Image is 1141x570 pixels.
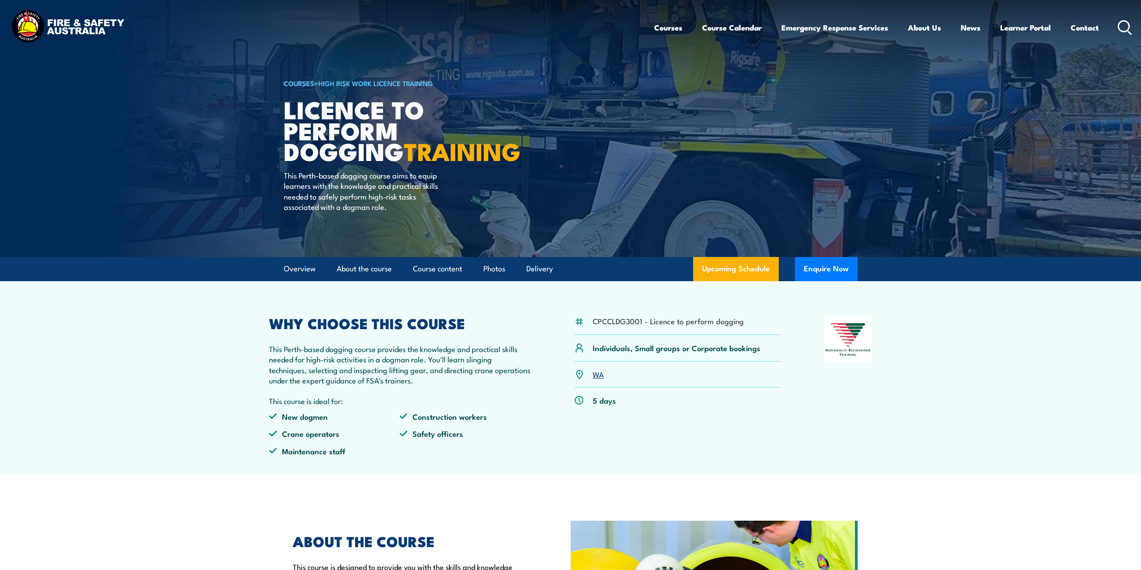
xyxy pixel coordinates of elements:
[293,535,529,547] h2: ABOUT THE COURSE
[404,132,521,169] strong: TRAINING
[593,343,760,353] p: Individuals, Small groups or Corporate bookings
[284,78,314,88] a: COURSES
[702,16,762,39] a: Course Calendar
[593,316,744,326] li: CPCCLDG3001 - Licence to perform dogging
[1000,16,1051,39] a: Learner Portal
[337,257,392,281] a: About the course
[526,257,553,281] a: Delivery
[593,395,616,405] p: 5 days
[654,16,682,39] a: Courses
[399,428,530,439] li: Safety officers
[1071,16,1099,39] a: Contact
[318,78,433,88] a: High Risk Work Licence Training
[413,257,462,281] a: Course content
[795,257,858,281] button: Enquire Now
[269,344,531,386] p: This Perth-based dogging course provides the knowledge and practical skills needed for high-risk ...
[269,396,531,406] p: This course is ideal for:
[483,257,505,281] a: Photos
[269,411,400,422] li: New dogmen
[961,16,980,39] a: News
[399,411,530,422] li: Construction workers
[284,257,316,281] a: Overview
[269,317,531,329] h2: WHY CHOOSE THIS COURSE
[824,317,872,362] img: Nationally Recognised Training logo.
[781,16,888,39] a: Emergency Response Services
[284,99,505,161] h1: Licence to Perform Dogging
[908,16,941,39] a: About Us
[593,369,604,379] a: WA
[284,170,447,212] p: This Perth-based dogging course aims to equip learners with the knowledge and practical skills ne...
[284,78,505,88] h6: >
[269,446,400,456] li: Maintenance staff
[693,257,779,281] a: Upcoming Schedule
[269,428,400,439] li: Crane operators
